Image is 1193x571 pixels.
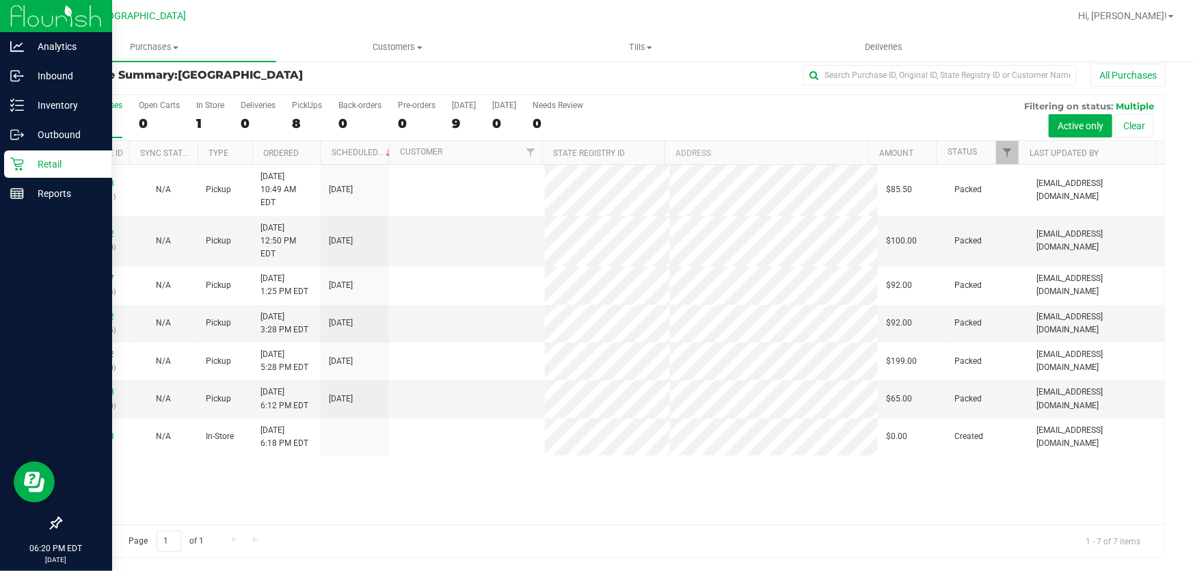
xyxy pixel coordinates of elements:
[241,116,276,131] div: 0
[206,279,231,292] span: Pickup
[292,101,322,110] div: PickUps
[533,101,583,110] div: Needs Review
[1036,228,1157,254] span: [EMAIL_ADDRESS][DOMAIN_NAME]
[10,187,24,200] inline-svg: Reports
[1030,148,1099,158] a: Last Updated By
[329,355,353,368] span: [DATE]
[533,116,583,131] div: 0
[879,148,913,158] a: Amount
[260,348,308,374] span: [DATE] 5:28 PM EDT
[139,116,180,131] div: 0
[520,141,542,164] a: Filter
[156,235,171,248] button: N/A
[260,386,308,412] span: [DATE] 6:12 PM EDT
[206,235,231,248] span: Pickup
[263,148,299,158] a: Ordered
[156,431,171,441] span: Not Applicable
[948,147,977,157] a: Status
[10,98,24,112] inline-svg: Inventory
[6,542,106,555] p: 06:20 PM EDT
[452,116,476,131] div: 9
[954,235,982,248] span: Packed
[886,355,917,368] span: $199.00
[24,68,106,84] p: Inbound
[156,185,171,194] span: Not Applicable
[156,430,171,443] button: N/A
[276,33,520,62] a: Customers
[206,430,234,443] span: In-Store
[196,101,224,110] div: In Store
[492,101,516,110] div: [DATE]
[292,116,322,131] div: 8
[954,279,982,292] span: Packed
[24,97,106,114] p: Inventory
[338,101,381,110] div: Back-orders
[6,555,106,565] p: [DATE]
[329,279,353,292] span: [DATE]
[206,355,231,368] span: Pickup
[157,531,181,552] input: 1
[139,101,180,110] div: Open Carts
[1114,114,1154,137] button: Clear
[156,393,171,406] button: N/A
[10,69,24,83] inline-svg: Inbound
[33,41,276,53] span: Purchases
[1036,177,1157,203] span: [EMAIL_ADDRESS][DOMAIN_NAME]
[886,393,912,406] span: $65.00
[329,317,353,330] span: [DATE]
[954,317,982,330] span: Packed
[1024,101,1113,111] span: Filtering on status:
[10,40,24,53] inline-svg: Analytics
[93,10,187,22] span: [GEOGRAPHIC_DATA]
[1116,101,1154,111] span: Multiple
[10,157,24,171] inline-svg: Retail
[196,116,224,131] div: 1
[156,279,171,292] button: N/A
[886,279,912,292] span: $92.00
[206,183,231,196] span: Pickup
[954,183,982,196] span: Packed
[24,185,106,202] p: Reports
[156,280,171,290] span: Not Applicable
[24,156,106,172] p: Retail
[277,41,519,53] span: Customers
[10,128,24,142] inline-svg: Outbound
[954,355,982,368] span: Packed
[762,33,1006,62] a: Deliveries
[260,272,308,298] span: [DATE] 1:25 PM EDT
[400,147,442,157] a: Customer
[178,68,303,81] span: [GEOGRAPHIC_DATA]
[886,430,907,443] span: $0.00
[260,222,312,261] span: [DATE] 12:50 PM EDT
[156,317,171,330] button: N/A
[260,310,308,336] span: [DATE] 3:28 PM EDT
[1090,64,1166,87] button: All Purchases
[1036,386,1157,412] span: [EMAIL_ADDRESS][DOMAIN_NAME]
[803,65,1077,85] input: Search Purchase ID, Original ID, State Registry ID or Customer Name...
[329,183,353,196] span: [DATE]
[1078,10,1167,21] span: Hi, [PERSON_NAME]!
[33,33,276,62] a: Purchases
[492,116,516,131] div: 0
[886,183,912,196] span: $85.50
[60,69,429,81] h3: Purchase Summary:
[329,393,353,406] span: [DATE]
[332,148,394,157] a: Scheduled
[1036,348,1157,374] span: [EMAIL_ADDRESS][DOMAIN_NAME]
[1036,424,1157,450] span: [EMAIL_ADDRESS][DOMAIN_NAME]
[847,41,922,53] span: Deliveries
[206,317,231,330] span: Pickup
[886,235,917,248] span: $100.00
[954,430,983,443] span: Created
[398,116,435,131] div: 0
[553,148,625,158] a: State Registry ID
[954,393,982,406] span: Packed
[156,356,171,366] span: Not Applicable
[156,355,171,368] button: N/A
[24,38,106,55] p: Analytics
[1075,531,1151,551] span: 1 - 7 of 7 items
[209,148,228,158] a: Type
[156,394,171,403] span: Not Applicable
[24,127,106,143] p: Outbound
[1036,310,1157,336] span: [EMAIL_ADDRESS][DOMAIN_NAME]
